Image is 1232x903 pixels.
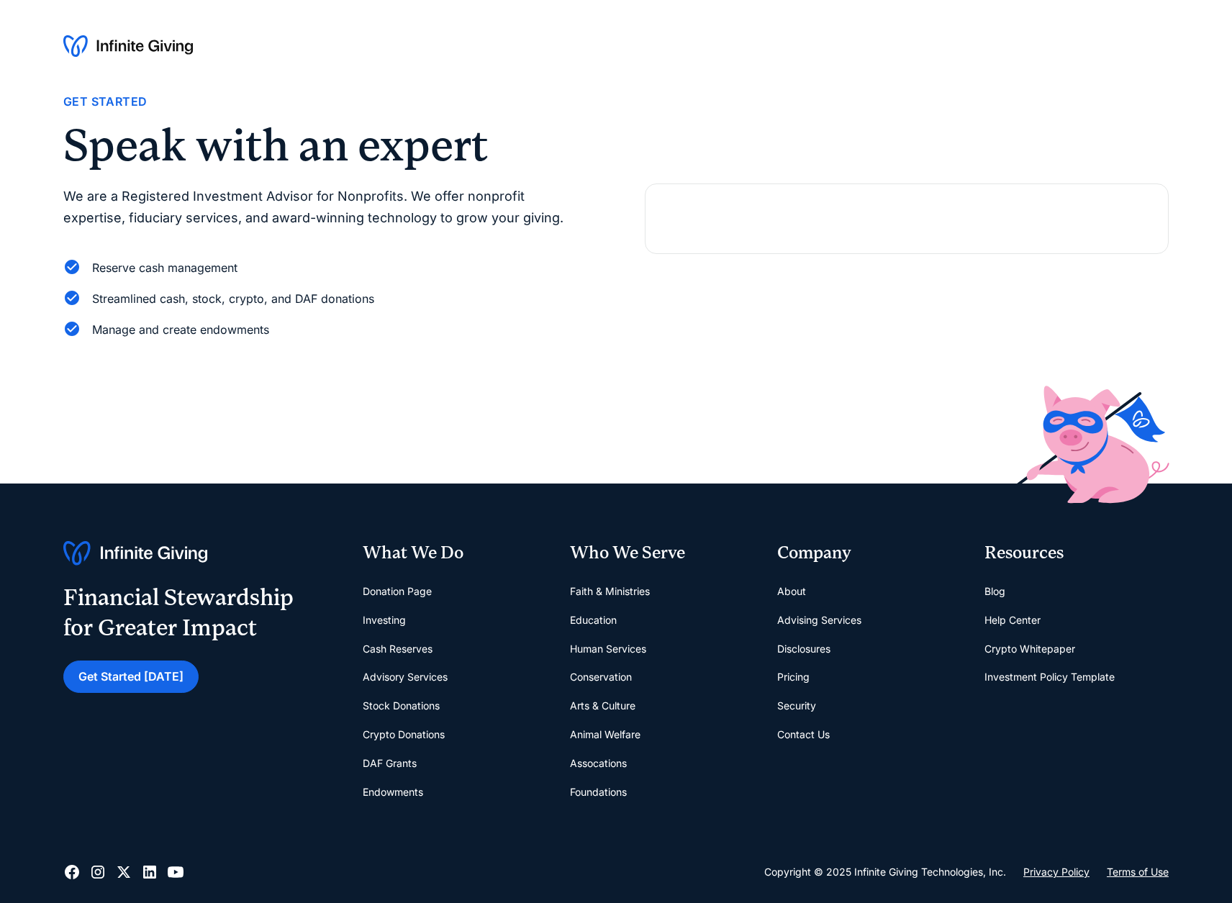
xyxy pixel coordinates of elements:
[570,577,650,606] a: Faith & Ministries
[570,778,627,807] a: Foundations
[363,749,417,778] a: DAF Grants
[570,663,632,691] a: Conservation
[92,320,269,340] div: Manage and create endowments
[92,258,237,278] div: Reserve cash management
[1023,863,1090,881] a: Privacy Policy
[63,123,587,168] h2: Speak with an expert
[570,635,646,663] a: Human Services
[1107,863,1169,881] a: Terms of Use
[63,661,199,693] a: Get Started [DATE]
[63,92,147,112] div: Get Started
[984,635,1075,663] a: Crypto Whitepaper
[570,541,754,566] div: Who We Serve
[570,720,640,749] a: Animal Welfare
[777,663,810,691] a: Pricing
[777,635,830,663] a: Disclosures
[363,691,440,720] a: Stock Donations
[92,289,374,309] div: Streamlined cash, stock, crypto, and DAF donations
[777,691,816,720] a: Security
[777,606,861,635] a: Advising Services
[63,186,587,230] p: We are a Registered Investment Advisor for Nonprofits. We offer nonprofit expertise, fiduciary se...
[363,720,445,749] a: Crypto Donations
[363,778,423,807] a: Endowments
[363,577,432,606] a: Donation Page
[63,583,294,643] div: Financial Stewardship for Greater Impact
[570,749,627,778] a: Assocations
[764,863,1006,881] div: Copyright © 2025 Infinite Giving Technologies, Inc.
[777,541,961,566] div: Company
[984,577,1005,606] a: Blog
[777,720,830,749] a: Contact Us
[984,541,1169,566] div: Resources
[570,691,635,720] a: Arts & Culture
[363,541,547,566] div: What We Do
[570,606,617,635] a: Education
[984,606,1041,635] a: Help Center
[984,663,1115,691] a: Investment Policy Template
[777,577,806,606] a: About
[363,663,448,691] a: Advisory Services
[363,606,406,635] a: Investing
[363,635,432,663] a: Cash Reserves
